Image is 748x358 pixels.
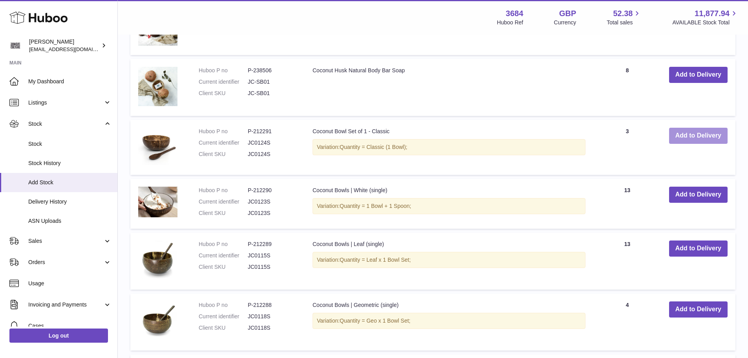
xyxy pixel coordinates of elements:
[248,263,297,271] dd: JC0115S
[199,241,248,248] dt: Huboo P no
[672,8,739,26] a: 11,877.94 AVAILABLE Stock Total
[313,198,585,214] div: Variation:
[199,128,248,135] dt: Huboo P no
[340,144,407,150] span: Quantity = Classic (1 Bowl);
[313,313,585,329] div: Variation:
[248,301,297,309] dd: P-212288
[313,139,585,155] div: Variation:
[593,179,661,229] td: 13
[28,217,112,225] span: ASN Uploads
[248,128,297,135] dd: P-212291
[593,59,661,116] td: 8
[669,301,728,318] button: Add to Delivery
[613,8,633,19] span: 52.38
[593,233,661,290] td: 13
[248,139,297,147] dd: JC0124S
[28,140,112,148] span: Stock
[305,294,593,351] td: Coconut Bowls | Geometric (single)
[506,8,523,19] strong: 3684
[607,19,642,26] span: Total sales
[138,128,177,165] img: Coconut Bowl Set of 1 - Classic
[313,252,585,268] div: Variation:
[199,263,248,271] dt: Client SKU
[29,46,115,52] span: [EMAIL_ADDRESS][DOMAIN_NAME]
[672,19,739,26] span: AVAILABLE Stock Total
[669,128,728,144] button: Add to Delivery
[138,301,177,341] img: Coconut Bowls | Geometric (single)
[248,313,297,320] dd: JC0118S
[248,252,297,259] dd: JC0115S
[9,329,108,343] a: Log out
[248,78,297,86] dd: JC-SB01
[593,294,661,351] td: 4
[199,139,248,147] dt: Current identifier
[28,120,103,128] span: Stock
[199,151,248,158] dt: Client SKU
[669,67,728,83] button: Add to Delivery
[9,40,21,51] img: theinternationalventure@gmail.com
[199,187,248,194] dt: Huboo P no
[138,187,177,217] img: Coconut Bowls | White (single)
[199,198,248,206] dt: Current identifier
[199,209,248,217] dt: Client SKU
[607,8,642,26] a: 52.38 Total sales
[559,8,576,19] strong: GBP
[199,90,248,97] dt: Client SKU
[248,198,297,206] dd: JC0123S
[28,179,112,186] span: Add Stock
[248,151,297,158] dd: JC0124S
[248,187,297,194] dd: P-212290
[593,120,661,175] td: 3
[199,313,248,320] dt: Current identifier
[28,198,112,206] span: Delivery History
[28,301,103,308] span: Invoicing and Payments
[248,209,297,217] dd: JC0123S
[199,301,248,309] dt: Huboo P no
[305,233,593,290] td: Coconut Bowls | Leaf (single)
[29,38,100,53] div: [PERSON_NAME]
[305,59,593,116] td: Coconut Husk Natural Body Bar Soap
[695,8,730,19] span: 11,877.94
[28,78,112,85] span: My Dashboard
[669,187,728,203] button: Add to Delivery
[340,203,411,209] span: Quantity = 1 Bowl + 1 Spoon;
[340,318,410,324] span: Quantity = Geo x 1 Bowl Set;
[28,99,103,106] span: Listings
[28,322,112,330] span: Cases
[28,160,112,167] span: Stock History
[305,179,593,229] td: Coconut Bowls | White (single)
[248,67,297,74] dd: P-238506
[305,120,593,175] td: Coconut Bowl Set of 1 - Classic
[669,241,728,257] button: Add to Delivery
[138,241,177,280] img: Coconut Bowls | Leaf (single)
[199,78,248,86] dt: Current identifier
[199,252,248,259] dt: Current identifier
[199,324,248,332] dt: Client SKU
[497,19,523,26] div: Huboo Ref
[199,67,248,74] dt: Huboo P no
[248,241,297,248] dd: P-212289
[138,67,177,106] img: Coconut Husk Natural Body Bar Soap
[554,19,576,26] div: Currency
[28,259,103,266] span: Orders
[248,90,297,97] dd: JC-SB01
[28,237,103,245] span: Sales
[248,324,297,332] dd: JC0118S
[28,280,112,287] span: Usage
[340,257,411,263] span: Quantity = Leaf x 1 Bowl Set;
